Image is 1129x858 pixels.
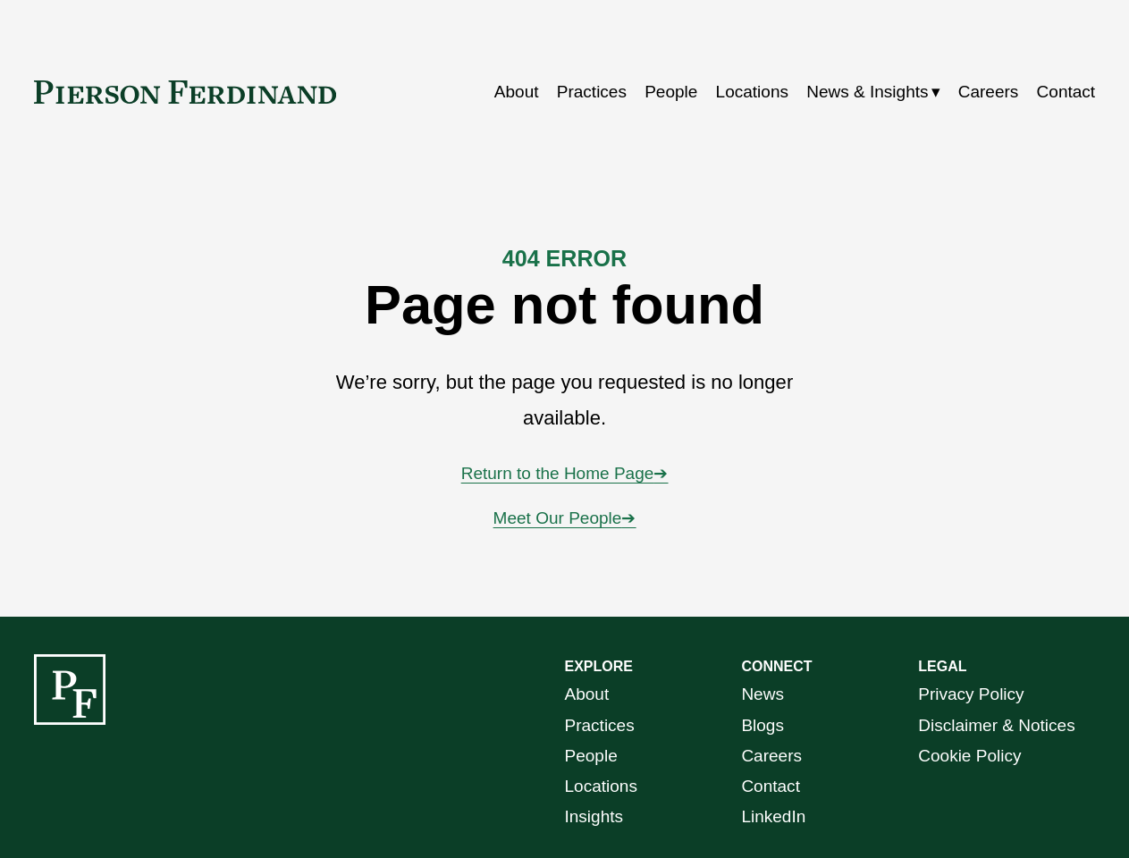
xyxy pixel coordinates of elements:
[741,711,784,741] a: Blogs
[716,75,788,109] a: Locations
[741,771,800,802] a: Contact
[211,273,919,336] h1: Page not found
[918,741,1021,771] a: Cookie Policy
[565,741,618,771] a: People
[493,509,636,527] a: Meet Our People➔
[741,679,784,710] a: News
[918,679,1024,710] a: Privacy Policy
[565,711,635,741] a: Practices
[299,365,830,435] p: We’re sorry, but the page you requested is no longer available.
[502,246,627,271] strong: 404 ERROR
[806,75,939,109] a: folder dropdown
[653,464,668,483] span: ➔
[565,679,610,710] a: About
[741,741,802,771] a: Careers
[741,659,812,674] strong: CONNECT
[565,802,624,832] a: Insights
[461,464,669,483] a: Return to the Home Page➔
[958,75,1019,109] a: Careers
[918,659,966,674] strong: LEGAL
[565,659,633,674] strong: EXPLORE
[741,802,805,832] a: LinkedIn
[621,509,636,527] span: ➔
[565,771,637,802] a: Locations
[645,75,697,109] a: People
[806,77,928,107] span: News & Insights
[557,75,627,109] a: Practices
[1037,75,1096,109] a: Contact
[918,711,1074,741] a: Disclaimer & Notices
[494,75,539,109] a: About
